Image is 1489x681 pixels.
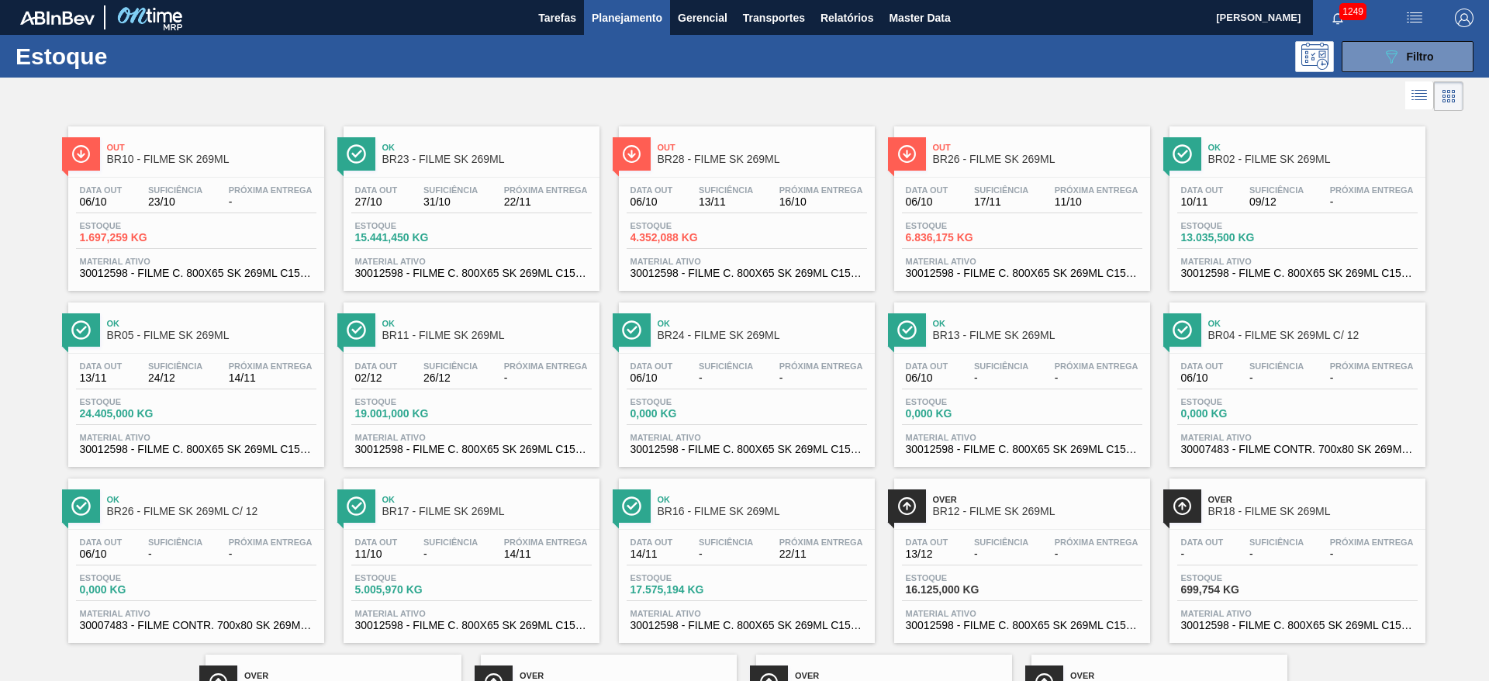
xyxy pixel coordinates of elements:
span: 30012598 - FILME C. 800X65 SK 269ML C15 429 [355,620,588,631]
span: Material ativo [630,257,863,266]
button: Notificações [1313,7,1363,29]
a: ÍconeOkBR02 - FILME SK 269MLData out10/11Suficiência09/12Próxima Entrega-Estoque13.035,500 KGMate... [1158,115,1433,291]
img: Ícone [347,496,366,516]
span: 06/10 [1181,372,1224,384]
a: ÍconeOkBR23 - FILME SK 269MLData out27/10Suficiência31/10Próxima Entrega22/11Estoque15.441,450 KG... [332,115,607,291]
span: Material ativo [355,433,588,442]
a: ÍconeOkBR24 - FILME SK 269MLData out06/10Suficiência-Próxima Entrega-Estoque0,000 KGMaterial ativ... [607,291,883,467]
span: - [423,548,478,560]
div: Visão em Lista [1405,81,1434,111]
span: Data out [80,361,123,371]
span: 19.001,000 KG [355,408,464,420]
span: Over [1208,495,1418,504]
span: Estoque [906,397,1014,406]
span: BR24 - FILME SK 269ML [658,330,867,341]
img: Ícone [622,496,641,516]
span: 4.352,088 KG [630,232,739,244]
span: 1.697,259 KG [80,232,188,244]
a: ÍconeOkBR16 - FILME SK 269MLData out14/11Suficiência-Próxima Entrega22/11Estoque17.575,194 KGMate... [607,467,883,643]
img: Ícone [347,320,366,340]
span: - [1330,548,1414,560]
span: Material ativo [630,609,863,618]
span: Gerencial [678,9,727,27]
span: Data out [80,538,123,547]
span: 17.575,194 KG [630,584,739,596]
a: ÍconeOkBR17 - FILME SK 269MLData out11/10Suficiência-Próxima Entrega14/11Estoque5.005,970 KGMater... [332,467,607,643]
span: Data out [630,361,673,371]
span: 30007483 - FILME CONTR. 700x80 SK 269ML C/12 NIV19 [80,620,313,631]
span: 06/10 [630,196,673,208]
span: Transportes [743,9,805,27]
span: 22/11 [504,196,588,208]
span: BR28 - FILME SK 269ML [658,154,867,165]
span: Ok [658,319,867,328]
img: Ícone [622,320,641,340]
span: 15.441,450 KG [355,232,464,244]
span: - [1330,372,1414,384]
span: Próxima Entrega [229,185,313,195]
span: Próxima Entrega [504,185,588,195]
span: Over [1070,671,1280,680]
span: Estoque [80,221,188,230]
span: Material ativo [906,433,1138,442]
span: Filtro [1407,50,1434,63]
span: Over [933,495,1142,504]
span: 13/11 [80,372,123,384]
span: 22/11 [779,548,863,560]
span: Próxima Entrega [1330,361,1414,371]
span: Suficiência [699,538,753,547]
a: ÍconeOutBR28 - FILME SK 269MLData out06/10Suficiência13/11Próxima Entrega16/10Estoque4.352,088 KG... [607,115,883,291]
span: Over [520,671,729,680]
span: Material ativo [906,609,1138,618]
a: ÍconeOverBR18 - FILME SK 269MLData out-Suficiência-Próxima Entrega-Estoque699,754 KGMaterial ativ... [1158,467,1433,643]
span: 26/12 [423,372,478,384]
span: 30012598 - FILME C. 800X65 SK 269ML C15 429 [630,268,863,279]
span: 24.405,000 KG [80,408,188,420]
button: Filtro [1342,41,1473,72]
span: BR04 - FILME SK 269ML C/ 12 [1208,330,1418,341]
span: Suficiência [974,185,1028,195]
span: BR23 - FILME SK 269ML [382,154,592,165]
span: - [974,548,1028,560]
span: Suficiência [148,361,202,371]
span: - [1249,548,1304,560]
span: Data out [906,538,948,547]
span: - [699,548,753,560]
span: BR12 - FILME SK 269ML [933,506,1142,517]
span: Suficiência [974,361,1028,371]
span: Próxima Entrega [1055,185,1138,195]
span: Estoque [1181,221,1290,230]
span: Data out [906,361,948,371]
img: Ícone [1173,144,1192,164]
span: Material ativo [355,257,588,266]
span: Próxima Entrega [1055,538,1138,547]
span: Out [658,143,867,152]
span: 30012598 - FILME C. 800X65 SK 269ML C15 429 [80,268,313,279]
span: 30012598 - FILME C. 800X65 SK 269ML C15 429 [906,444,1138,455]
span: Data out [1181,185,1224,195]
span: 0,000 KG [906,408,1014,420]
span: Estoque [80,573,188,582]
span: 14/11 [504,548,588,560]
a: ÍconeOverBR12 - FILME SK 269MLData out13/12Suficiência-Próxima Entrega-Estoque16.125,000 KGMateri... [883,467,1158,643]
span: 10/11 [1181,196,1224,208]
span: 30007483 - FILME CONTR. 700x80 SK 269ML C/12 NIV19 [1181,444,1414,455]
img: Logout [1455,9,1473,27]
span: 30012598 - FILME C. 800X65 SK 269ML C15 429 [355,268,588,279]
a: ÍconeOkBR04 - FILME SK 269ML C/ 12Data out06/10Suficiência-Próxima Entrega-Estoque0,000 KGMateria... [1158,291,1433,467]
span: 11/10 [355,548,398,560]
a: ÍconeOkBR13 - FILME SK 269MLData out06/10Suficiência-Próxima Entrega-Estoque0,000 KGMaterial ativ... [883,291,1158,467]
span: Material ativo [80,433,313,442]
span: Suficiência [699,185,753,195]
span: Material ativo [80,609,313,618]
span: - [1330,196,1414,208]
span: 30012598 - FILME C. 800X65 SK 269ML C15 429 [1181,268,1414,279]
span: Data out [1181,361,1224,371]
span: Próxima Entrega [779,538,863,547]
span: Planejamento [592,9,662,27]
span: 0,000 KG [80,584,188,596]
img: Ícone [347,144,366,164]
span: Out [933,143,1142,152]
span: BR02 - FILME SK 269ML [1208,154,1418,165]
span: 09/12 [1249,196,1304,208]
